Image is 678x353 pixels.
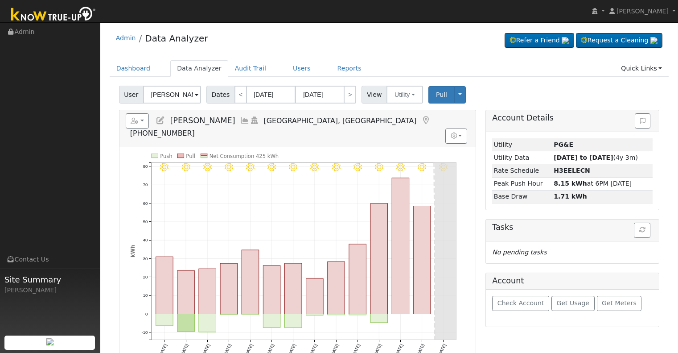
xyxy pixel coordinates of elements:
[418,163,426,171] i: 8/25 - Clear
[143,293,148,298] text: 10
[332,163,341,171] i: 8/21 - Clear
[554,154,613,161] strong: [DATE] to [DATE]
[250,116,259,125] a: Login As (last 08/27/2025 12:05:38 AM)
[220,314,238,315] rect: onclick=""
[436,91,447,98] span: Pull
[234,86,247,104] a: <
[206,86,235,104] span: Dates
[4,274,95,286] span: Site Summary
[554,167,590,174] strong: D
[306,278,324,314] rect: onclick=""
[331,60,368,77] a: Reports
[362,86,387,104] span: View
[375,163,383,171] i: 8/23 - Clear
[129,245,136,257] text: kWh
[143,274,148,279] text: 20
[392,178,409,314] rect: onclick=""
[177,314,195,332] rect: onclick=""
[46,338,53,345] img: retrieve
[141,330,148,335] text: -10
[492,138,552,151] td: Utility
[209,153,279,159] text: Net Consumption 425 kWh
[240,116,250,125] a: Multi-Series Graph
[156,116,165,125] a: Edit User (10923)
[492,113,653,123] h5: Account Details
[220,263,238,314] rect: onclick=""
[199,314,216,332] rect: onclick=""
[143,182,148,187] text: 70
[116,34,136,42] a: Admin
[145,311,148,316] text: 0
[199,269,216,314] rect: onclick=""
[576,33,662,48] a: Request a Cleaning
[614,60,669,77] a: Quick Links
[225,163,233,171] i: 8/16 - Clear
[156,257,173,314] rect: onclick=""
[306,314,324,316] rect: onclick=""
[554,193,587,200] strong: 1.71 kWh
[181,163,190,171] i: 8/14 - Clear
[634,223,650,238] button: Refresh
[170,60,228,77] a: Data Analyzer
[554,180,587,187] strong: 8.15 kWh
[370,314,388,323] rect: onclick=""
[551,296,595,311] button: Get Usage
[130,129,195,137] span: [PHONE_NUMBER]
[160,153,173,159] text: Push
[264,116,417,125] span: [GEOGRAPHIC_DATA], [GEOGRAPHIC_DATA]
[286,60,317,77] a: Users
[492,223,653,232] h5: Tasks
[492,151,552,164] td: Utility Data
[119,86,144,104] span: User
[635,113,650,129] button: Issue History
[505,33,574,48] a: Refer a Friend
[310,163,319,171] i: 8/20 - Clear
[170,116,235,125] span: [PERSON_NAME]
[242,250,259,314] rect: onclick=""
[228,60,273,77] a: Audit Trail
[177,270,195,314] rect: onclick=""
[492,164,552,177] td: Rate Schedule
[344,86,356,104] a: >
[284,263,302,314] rect: onclick=""
[497,299,544,307] span: Check Account
[186,153,195,159] text: Pull
[492,177,552,190] td: Peak Push Hour
[349,244,366,314] rect: onclick=""
[370,203,388,314] rect: onclick=""
[4,286,95,295] div: [PERSON_NAME]
[203,163,212,171] i: 8/15 - Clear
[110,60,157,77] a: Dashboard
[263,266,280,314] rect: onclick=""
[616,8,669,15] span: [PERSON_NAME]
[289,163,297,171] i: 8/19 - Clear
[597,296,642,311] button: Get Meters
[328,262,345,314] rect: onclick=""
[349,314,366,315] rect: onclick=""
[353,163,362,171] i: 8/22 - Clear
[143,256,148,261] text: 30
[413,206,431,314] rect: onclick=""
[492,296,549,311] button: Check Account
[492,276,524,285] h5: Account
[160,163,168,171] i: 8/13 - Clear
[428,86,455,104] button: Pull
[650,37,657,44] img: retrieve
[554,141,573,148] strong: ID: 12361239, authorized: 06/14/23
[263,314,280,328] rect: onclick=""
[143,164,148,169] text: 80
[267,163,276,171] i: 8/18 - Clear
[143,219,148,224] text: 50
[143,237,148,242] text: 40
[492,249,547,256] i: No pending tasks
[554,154,638,161] span: (4y 3m)
[557,299,589,307] span: Get Usage
[552,177,653,190] td: at 6PM [DATE]
[284,314,302,328] rect: onclick=""
[602,299,637,307] span: Get Meters
[328,314,345,315] rect: onclick=""
[562,37,569,44] img: retrieve
[396,163,405,171] i: 8/24 - MostlyClear
[421,116,431,125] a: Map
[145,33,208,44] a: Data Analyzer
